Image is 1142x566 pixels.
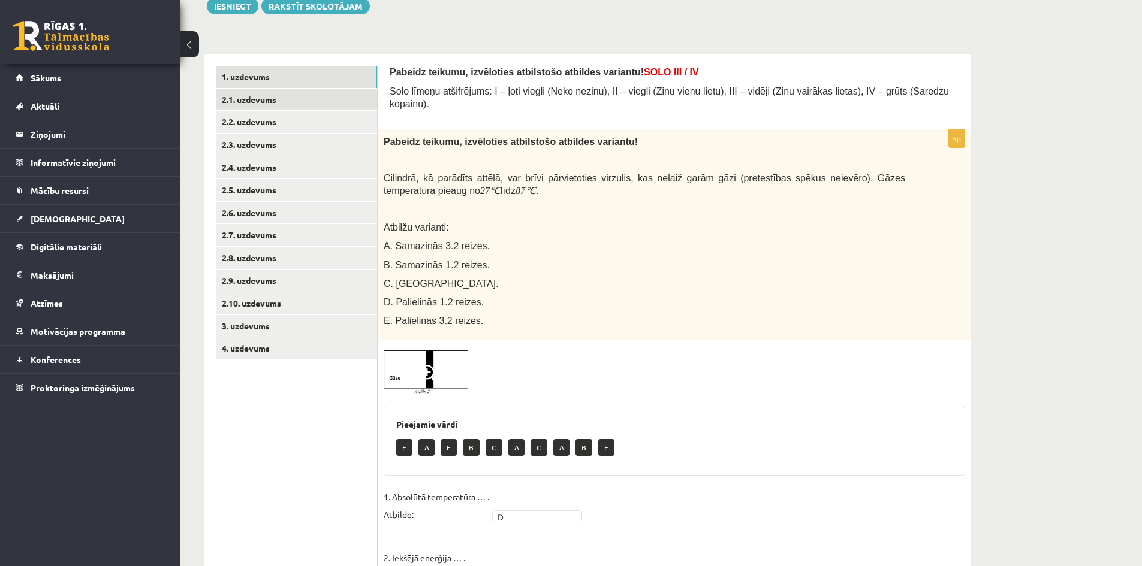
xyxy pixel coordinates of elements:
[216,270,377,292] a: 2.9. uzdevums
[508,439,525,456] p: A
[16,233,165,261] a: Digitālie materiāli
[31,149,165,176] legend: Informatīvie ziņojumi
[216,247,377,269] a: 2.8. uzdevums
[390,67,699,77] span: Pabeidz teikumu, izvēloties atbilstošo atbildes variantu!
[384,173,905,196] span: Cilindrā, kā parādīts attēlā, var brīvi pārvietoties virzulis, kas nelaiž garām gāzi (pretestības...
[575,439,592,456] p: B
[16,92,165,120] a: Aktuāli
[644,67,699,77] span: SOLO III / IV
[384,241,490,251] span: A. Samazinās 3.2 reizes.
[384,346,474,399] img: 1.png
[16,317,165,345] a: Motivācijas programma
[463,439,480,456] p: B
[498,511,566,523] span: D
[16,64,165,92] a: Sākums
[216,179,377,201] a: 2.5. uzdevums
[536,186,538,196] span: .
[31,382,135,393] span: Proktoringa izmēģinājums
[216,111,377,133] a: 2.2. uzdevums
[384,488,489,523] p: 1. Absolūtā temperatūra … . Atbilde:
[216,292,377,314] a: 2.10. uzdevums
[396,419,953,429] h3: Pieejamie vārdi
[16,149,165,176] a: Informatīvie ziņojumi
[216,134,377,156] a: 2.3. uzdevums
[31,298,63,308] span: Atzīmes
[31,185,89,196] span: Mācību resursi
[390,86,949,109] span: Solo līmeņu atšifrējums: I – ļoti viegli (Neko nezinu), II – viegli (Zinu vienu lietu), III – vid...
[216,315,377,337] a: 3. uzdevums
[216,202,377,224] a: 2.6. uzdevums
[216,89,377,111] a: 2.1. uzdevums
[16,346,165,373] a: Konferences
[16,374,165,401] a: Proktoringa izmēģinājums
[216,156,377,178] a: 2.4. uzdevums
[384,297,484,307] span: D. Palielinās 1.2 reizes.
[16,177,165,204] a: Mācību resursi
[216,337,377,359] a: 4. uzdevums
[31,213,125,224] span: [DEMOGRAPHIC_DATA]
[216,224,377,246] a: 2.7. uzdevums
[384,137,638,147] span: Pabeidz teikumu, izvēloties atbilstošo atbildes variantu!
[384,316,483,326] span: E. Palielinās 3.2 reizes.
[492,510,582,522] a: D
[441,439,457,456] p: E
[531,439,547,456] p: C
[384,222,449,232] span: Atbilžu varianti:
[16,261,165,289] a: Maksājumi
[31,72,61,83] span: Sākums
[31,261,165,289] legend: Maksājumi
[31,241,102,252] span: Digitālie materiāli
[16,289,165,317] a: Atzīmes
[31,101,59,111] span: Aktuāli
[598,439,614,456] p: E
[16,120,165,148] a: Ziņojumi
[31,120,165,148] legend: Ziņojumi
[384,279,498,289] span: C. [GEOGRAPHIC_DATA].
[501,186,516,196] span: līdz
[480,186,501,196] : 27℃
[396,439,412,456] p: E
[216,66,377,88] a: 1. uzdevums
[516,186,536,196] : 87℃
[31,354,81,365] span: Konferences
[553,439,570,456] p: A
[16,205,165,232] a: [DEMOGRAPHIC_DATA]
[13,21,109,51] a: Rīgas 1. Tālmācības vidusskola
[31,326,125,337] span: Motivācijas programma
[948,129,965,148] p: 5p
[384,260,490,270] span: B. Samazinās 1.2 reizes.
[418,439,435,456] p: A
[486,439,502,456] p: C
